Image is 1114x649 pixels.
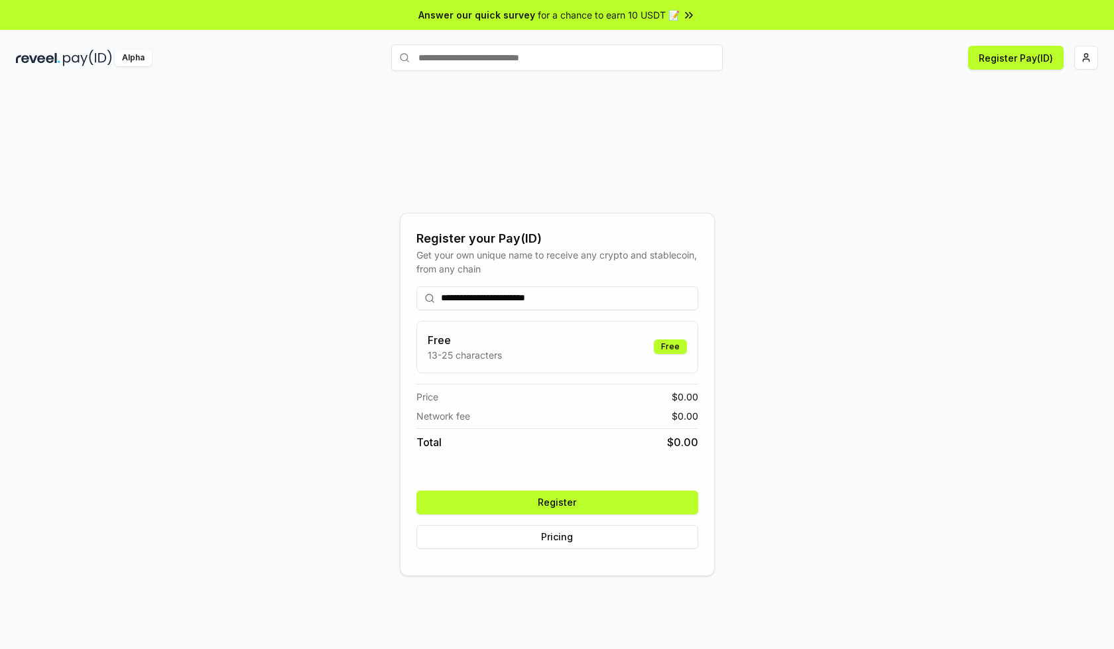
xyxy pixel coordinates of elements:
p: 13-25 characters [428,348,502,362]
img: pay_id [63,50,112,66]
span: Total [416,434,442,450]
span: $ 0.00 [672,390,698,404]
div: Get your own unique name to receive any crypto and stablecoin, from any chain [416,248,698,276]
button: Register [416,491,698,514]
h3: Free [428,332,502,348]
span: Price [416,390,438,404]
div: Register your Pay(ID) [416,229,698,248]
span: for a chance to earn 10 USDT 📝 [538,8,680,22]
div: Free [654,339,687,354]
span: $ 0.00 [672,409,698,423]
button: Pricing [416,525,698,549]
div: Alpha [115,50,152,66]
span: Network fee [416,409,470,423]
img: reveel_dark [16,50,60,66]
span: Answer our quick survey [418,8,535,22]
span: $ 0.00 [667,434,698,450]
button: Register Pay(ID) [968,46,1064,70]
